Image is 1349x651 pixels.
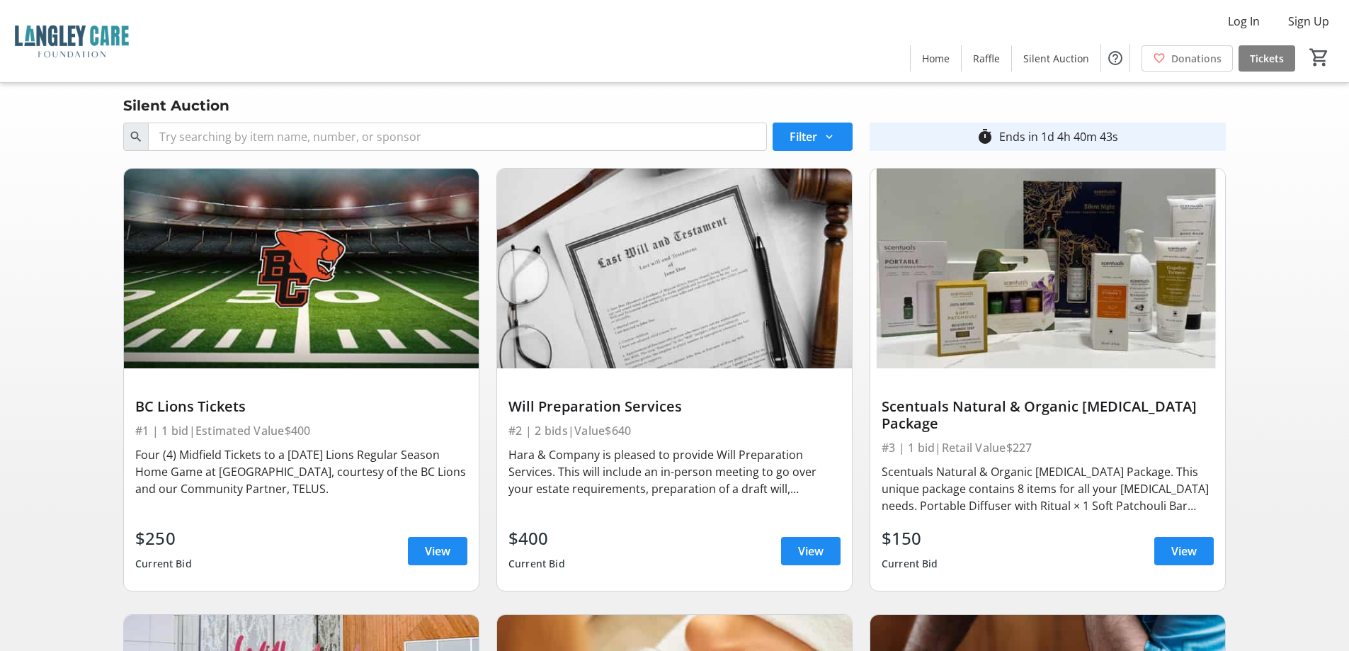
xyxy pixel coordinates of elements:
div: #1 | 1 bid | Estimated Value $400 [135,421,467,441]
div: BC Lions Tickets [135,398,467,415]
span: View [798,543,824,560]
div: Current Bid [882,551,938,577]
div: $150 [882,526,938,551]
img: Langley Care Foundation 's Logo [8,6,135,77]
div: $400 [508,526,565,551]
div: Scentuals Natural & Organic [MEDICAL_DATA] Package. This unique package contains 8 items for all ... [882,463,1214,514]
span: Silent Auction [1023,51,1089,66]
div: Silent Auction [115,94,238,117]
a: Donations [1142,45,1233,72]
img: Scentuals Natural & Organic Skin Care Package [870,169,1225,368]
div: Ends in 1d 4h 40m 43s [999,128,1118,145]
a: Silent Auction [1012,45,1100,72]
button: Help [1101,44,1129,72]
mat-icon: timer_outline [977,128,994,145]
img: BC Lions Tickets [124,169,479,368]
a: View [1154,537,1214,565]
div: #3 | 1 bid | Retail Value $227 [882,438,1214,458]
button: Cart [1307,45,1332,70]
span: Tickets [1250,51,1284,66]
button: Sign Up [1277,10,1341,33]
button: Log In [1217,10,1271,33]
a: View [408,537,467,565]
span: View [1171,543,1197,560]
img: Will Preparation Services [497,169,852,368]
a: Tickets [1239,45,1295,72]
div: #2 | 2 bids | Value $640 [508,421,841,441]
a: View [781,537,841,565]
div: Will Preparation Services [508,398,841,415]
span: Log In [1228,13,1260,30]
span: Raffle [973,51,1000,66]
span: Home [922,51,950,66]
div: Scentuals Natural & Organic [MEDICAL_DATA] Package [882,398,1214,432]
span: View [425,543,450,560]
div: Current Bid [508,551,565,577]
div: $250 [135,526,192,551]
div: Four (4) Midfield Tickets to a [DATE] Lions Regular Season Home Game at [GEOGRAPHIC_DATA], courte... [135,446,467,497]
a: Raffle [962,45,1011,72]
a: Home [911,45,961,72]
span: Donations [1171,51,1222,66]
div: Hara & Company is pleased to provide Will Preparation Services. This will include an in-person me... [508,446,841,497]
span: Sign Up [1288,13,1329,30]
span: Filter [790,128,817,145]
button: Filter [773,123,853,151]
div: Current Bid [135,551,192,577]
input: Try searching by item name, number, or sponsor [148,123,767,151]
